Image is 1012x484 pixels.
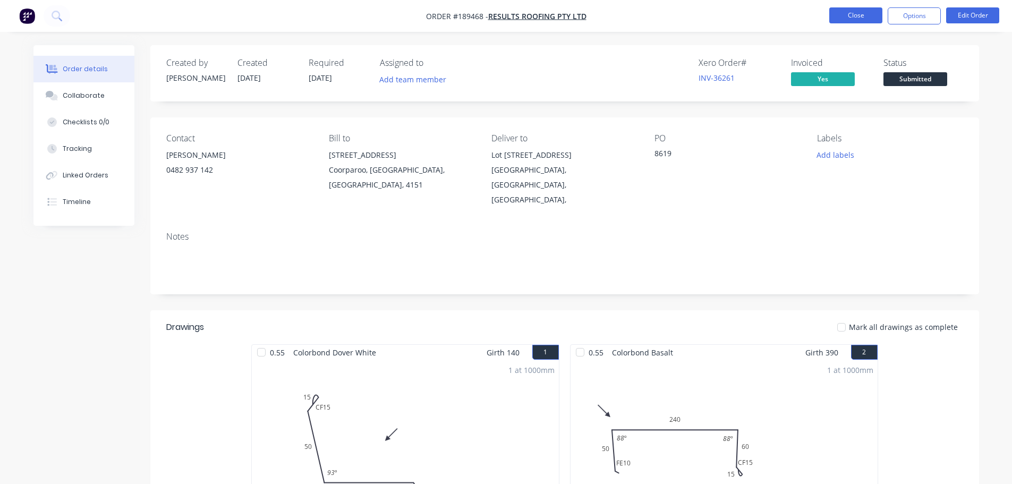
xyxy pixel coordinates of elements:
div: Coorparoo, [GEOGRAPHIC_DATA], [GEOGRAPHIC_DATA], 4151 [329,163,474,192]
div: Bill to [329,133,474,143]
div: Tracking [63,144,92,154]
div: Status [883,58,963,68]
div: Deliver to [491,133,637,143]
button: Checklists 0/0 [33,109,134,135]
div: [PERSON_NAME]0482 937 142 [166,148,312,182]
div: Xero Order # [699,58,778,68]
span: Girth 140 [487,345,520,360]
button: Order details [33,56,134,82]
span: Submitted [883,72,947,86]
div: [PERSON_NAME] [166,72,225,83]
span: Yes [791,72,855,86]
div: Assigned to [380,58,486,68]
button: Options [888,7,941,24]
button: Collaborate [33,82,134,109]
div: [STREET_ADDRESS] [329,148,474,163]
button: 1 [532,345,559,360]
button: Timeline [33,189,134,215]
img: Factory [19,8,35,24]
div: Created [237,58,296,68]
div: Lot [STREET_ADDRESS] [491,148,637,163]
button: Add labels [811,148,860,162]
div: Lot [STREET_ADDRESS][GEOGRAPHIC_DATA], [GEOGRAPHIC_DATA], [GEOGRAPHIC_DATA], [491,148,637,207]
div: Required [309,58,367,68]
span: Girth 390 [805,345,838,360]
div: Linked Orders [63,171,108,180]
div: Invoiced [791,58,871,68]
button: Tracking [33,135,134,162]
div: [STREET_ADDRESS]Coorparoo, [GEOGRAPHIC_DATA], [GEOGRAPHIC_DATA], 4151 [329,148,474,192]
button: Edit Order [946,7,999,23]
div: 1 at 1000mm [827,364,873,376]
div: [GEOGRAPHIC_DATA], [GEOGRAPHIC_DATA], [GEOGRAPHIC_DATA], [491,163,637,207]
button: 2 [851,345,878,360]
span: [DATE] [237,73,261,83]
a: Results Roofing Pty Ltd [488,11,586,21]
span: 0.55 [266,345,289,360]
button: Close [829,7,882,23]
div: Notes [166,232,963,242]
a: INV-36261 [699,73,735,83]
div: 0482 937 142 [166,163,312,177]
button: Add team member [380,72,452,87]
span: Mark all drawings as complete [849,321,958,333]
span: 0.55 [584,345,608,360]
div: Timeline [63,197,91,207]
span: Colorbond Basalt [608,345,677,360]
div: Labels [817,133,963,143]
div: Collaborate [63,91,105,100]
div: PO [654,133,800,143]
button: Linked Orders [33,162,134,189]
span: [DATE] [309,73,332,83]
button: Submitted [883,72,947,88]
div: Drawings [166,321,204,334]
div: [PERSON_NAME] [166,148,312,163]
div: 8619 [654,148,787,163]
div: Order details [63,64,108,74]
button: Add team member [373,72,452,87]
div: Created by [166,58,225,68]
div: 1 at 1000mm [508,364,555,376]
div: Contact [166,133,312,143]
span: Order #189468 - [426,11,488,21]
div: Checklists 0/0 [63,117,109,127]
span: Colorbond Dover White [289,345,380,360]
